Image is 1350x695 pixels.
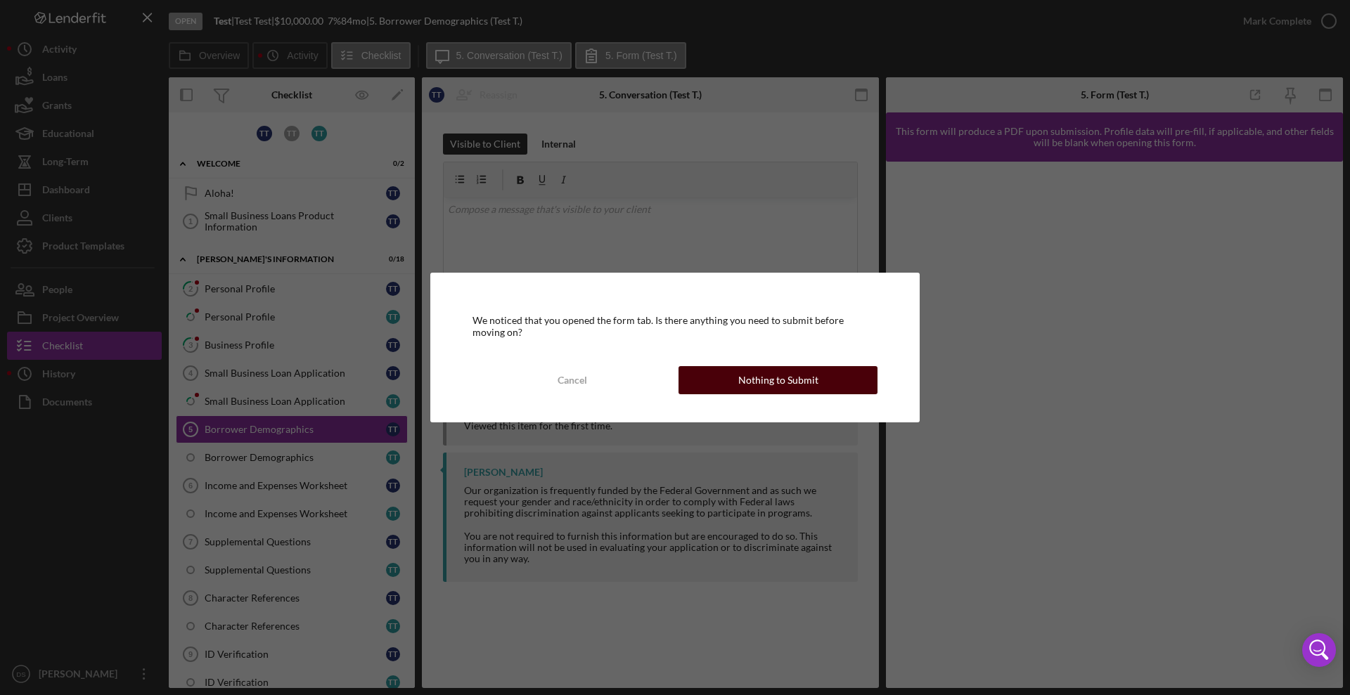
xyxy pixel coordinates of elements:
div: Cancel [558,366,587,394]
button: Cancel [472,366,671,394]
button: Nothing to Submit [679,366,877,394]
div: Open Intercom Messenger [1302,633,1336,667]
div: Nothing to Submit [738,366,818,394]
div: We noticed that you opened the form tab. Is there anything you need to submit before moving on? [472,315,877,337]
